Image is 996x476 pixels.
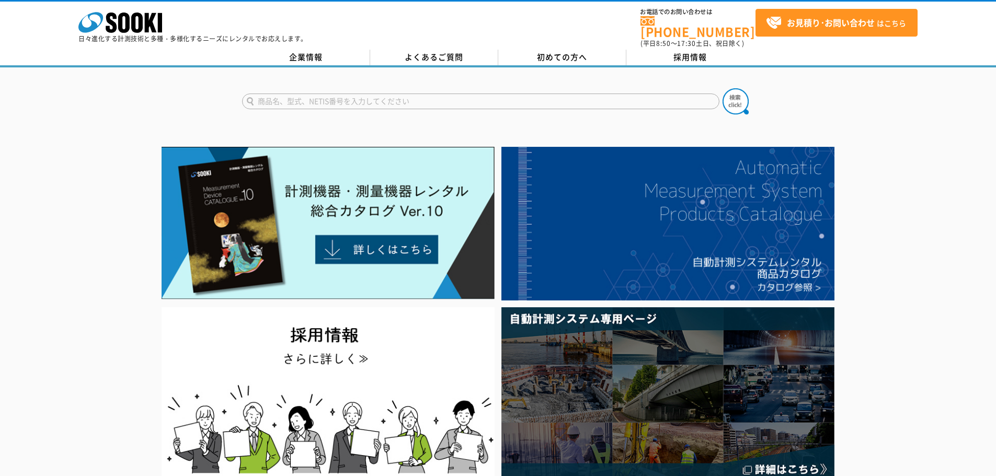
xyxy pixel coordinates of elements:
[755,9,918,37] a: お見積り･お問い合わせはこちら
[656,39,671,48] span: 8:50
[162,147,495,299] img: Catalog Ver10
[242,94,719,109] input: 商品名、型式、NETIS番号を入力してください
[242,50,370,65] a: 企業情報
[78,36,307,42] p: 日々進化する計測技術と多種・多様化するニーズにレンタルでお応えします。
[640,16,755,38] a: [PHONE_NUMBER]
[537,51,587,63] span: 初めての方へ
[640,39,744,48] span: (平日 ～ 土日、祝日除く)
[677,39,696,48] span: 17:30
[501,147,834,300] img: 自動計測システムカタログ
[787,16,875,29] strong: お見積り･お問い合わせ
[370,50,498,65] a: よくあるご質問
[640,9,755,15] span: お電話でのお問い合わせは
[723,88,749,114] img: btn_search.png
[766,15,906,31] span: はこちら
[626,50,754,65] a: 採用情報
[498,50,626,65] a: 初めての方へ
